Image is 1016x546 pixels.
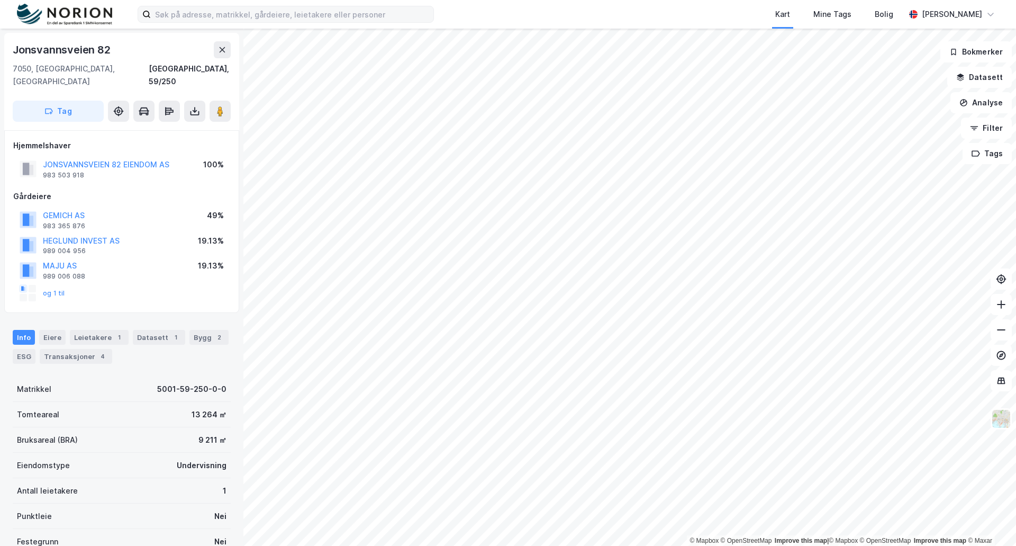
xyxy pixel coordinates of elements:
a: Improve this map [775,537,827,544]
div: 989 006 088 [43,272,85,281]
div: Gårdeiere [13,190,230,203]
div: Leietakere [70,330,129,345]
div: 1 [114,332,124,343]
div: Hjemmelshaver [13,139,230,152]
div: 983 503 918 [43,171,84,180]
div: Bruksareal (BRA) [17,434,78,446]
div: [PERSON_NAME] [922,8,982,21]
div: 983 365 876 [43,222,85,230]
div: 7050, [GEOGRAPHIC_DATA], [GEOGRAPHIC_DATA] [13,62,149,88]
div: 5001-59-250-0-0 [157,383,226,396]
div: Matrikkel [17,383,51,396]
div: Datasett [133,330,185,345]
button: Analyse [950,92,1012,113]
div: Bygg [189,330,229,345]
div: 4 [97,351,108,362]
div: [GEOGRAPHIC_DATA], 59/250 [149,62,231,88]
div: 989 004 956 [43,247,86,255]
div: Antall leietakere [17,485,78,497]
div: 100% [203,158,224,171]
div: Kart [775,8,790,21]
a: OpenStreetMap [860,537,911,544]
iframe: Chat Widget [963,495,1016,546]
div: Bolig [875,8,893,21]
div: 13 264 ㎡ [192,408,226,421]
button: Datasett [947,67,1012,88]
button: Tag [13,101,104,122]
div: Tomteareal [17,408,59,421]
div: Info [13,330,35,345]
img: norion-logo.80e7a08dc31c2e691866.png [17,4,112,25]
div: 49% [207,209,224,222]
button: Bokmerker [940,41,1012,62]
div: Nei [214,510,226,523]
div: 19.13% [198,235,224,247]
div: 1 [223,485,226,497]
div: 19.13% [198,259,224,272]
div: Transaksjoner [40,349,112,364]
div: 9 211 ㎡ [198,434,226,446]
div: Eiere [39,330,66,345]
div: 1 [170,332,181,343]
div: ESG [13,349,35,364]
input: Søk på adresse, matrikkel, gårdeiere, leietakere eller personer [151,6,433,22]
button: Filter [961,118,1012,139]
a: Mapbox [829,537,858,544]
a: Improve this map [914,537,966,544]
div: Undervisning [177,459,226,472]
div: Eiendomstype [17,459,70,472]
div: | [690,535,992,546]
a: OpenStreetMap [721,537,772,544]
a: Mapbox [690,537,719,544]
img: Z [991,409,1011,429]
button: Tags [963,143,1012,164]
div: Punktleie [17,510,52,523]
div: Jonsvannsveien 82 [13,41,113,58]
div: 2 [214,332,224,343]
div: Mine Tags [813,8,851,21]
